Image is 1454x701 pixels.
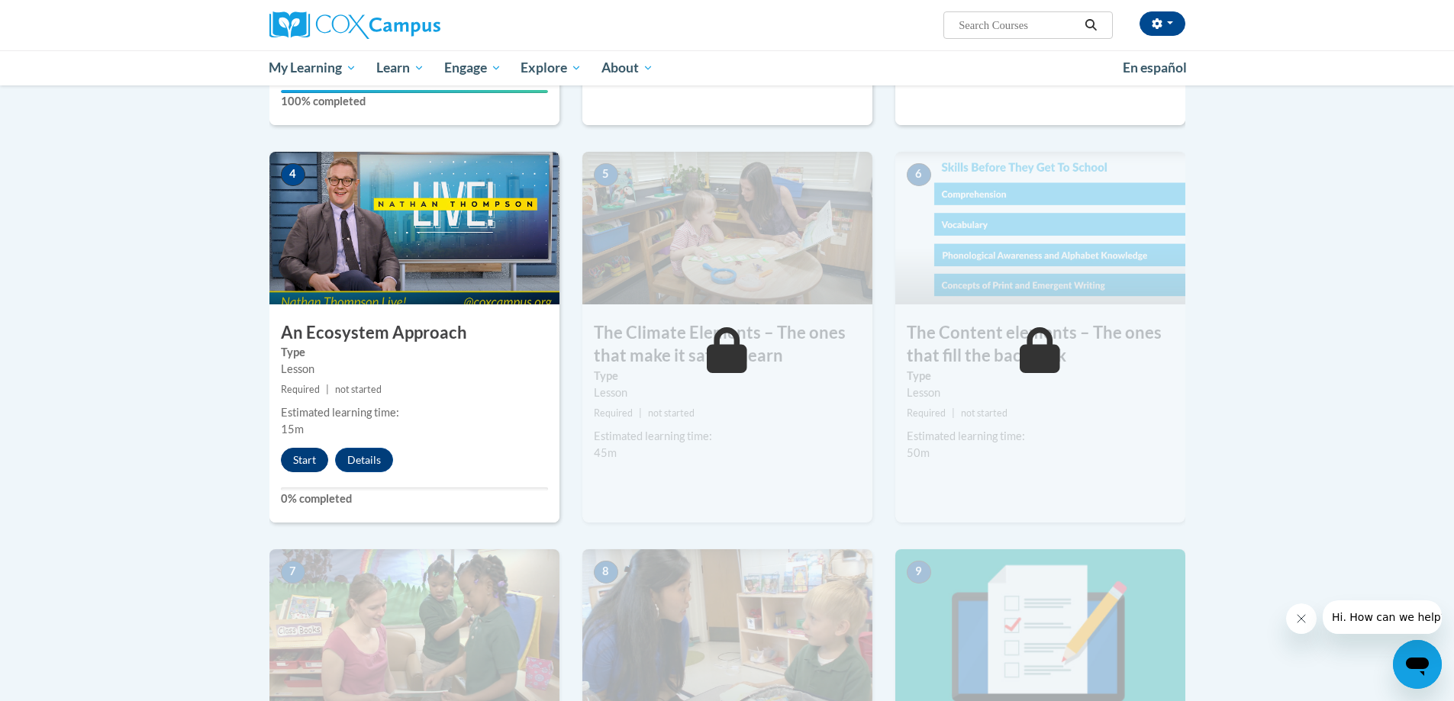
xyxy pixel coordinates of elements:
span: 8 [594,561,618,584]
span: | [952,407,955,419]
a: My Learning [260,50,367,85]
span: not started [335,384,382,395]
button: Account Settings [1140,11,1185,36]
span: | [639,407,642,419]
a: Engage [434,50,511,85]
div: Lesson [594,384,861,401]
img: Cox Campus [269,11,440,39]
div: Main menu [247,50,1208,85]
a: Learn [366,50,434,85]
span: 45m [594,446,617,459]
h3: An Ecosystem Approach [269,321,559,345]
button: Details [335,448,393,472]
a: En español [1113,52,1197,84]
span: 15m [281,423,304,436]
span: Explore [521,59,582,77]
label: 100% completed [281,93,548,110]
iframe: Message from company [1323,600,1442,634]
span: En español [1123,59,1187,76]
iframe: Close message [1286,603,1317,634]
iframe: Button to launch messaging window [1393,640,1442,689]
span: Engage [444,59,501,77]
span: Required [281,384,320,395]
a: Explore [511,50,592,85]
label: Type [594,368,861,384]
a: Cox Campus [269,11,559,39]
span: Required [594,407,633,419]
img: Course Image [582,152,872,304]
label: Type [907,368,1174,384]
span: | [326,384,329,395]
span: 7 [281,561,305,584]
span: Required [907,407,946,419]
span: not started [648,407,695,419]
label: 0% completed [281,490,548,507]
div: Lesson [281,361,548,378]
button: Search [1079,16,1102,34]
div: Estimated learning time: [281,404,548,421]
span: 9 [907,561,931,584]
span: My Learning [269,59,356,77]
span: 5 [594,163,618,186]
span: 6 [907,163,931,186]
button: Start [281,448,328,472]
img: Course Image [269,152,559,304]
div: Estimated learning time: [594,428,861,445]
span: Hi. How can we help? [9,11,124,23]
div: Your progress [281,90,548,93]
span: 4 [281,163,305,186]
div: Lesson [907,384,1174,401]
a: About [592,50,663,85]
span: not started [961,407,1007,419]
div: Estimated learning time: [907,428,1174,445]
h3: The Climate Elements – The ones that make it safe to learn [582,321,872,368]
span: Learn [376,59,424,77]
img: Course Image [895,152,1185,304]
span: 50m [907,446,930,459]
label: Type [281,344,548,361]
span: About [601,59,653,77]
input: Search Courses [957,16,1079,34]
h3: The Content elements – The ones that fill the backpack [895,321,1185,368]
